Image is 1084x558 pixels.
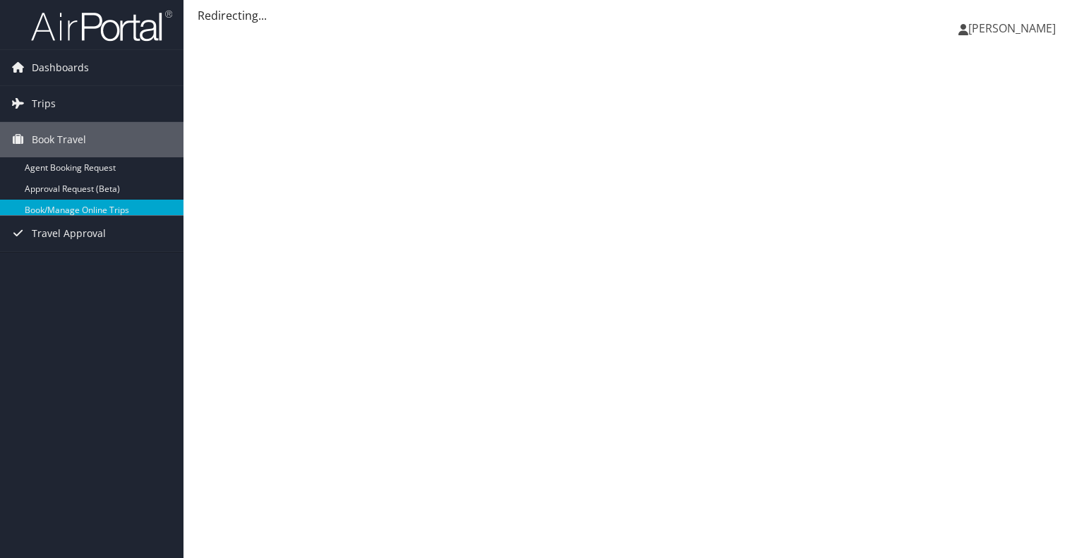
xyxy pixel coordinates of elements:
span: [PERSON_NAME] [968,20,1056,36]
a: [PERSON_NAME] [958,7,1070,49]
span: Travel Approval [32,216,106,251]
span: Dashboards [32,50,89,85]
div: Redirecting... [198,7,1070,24]
img: airportal-logo.png [31,9,172,42]
span: Trips [32,86,56,121]
span: Book Travel [32,122,86,157]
